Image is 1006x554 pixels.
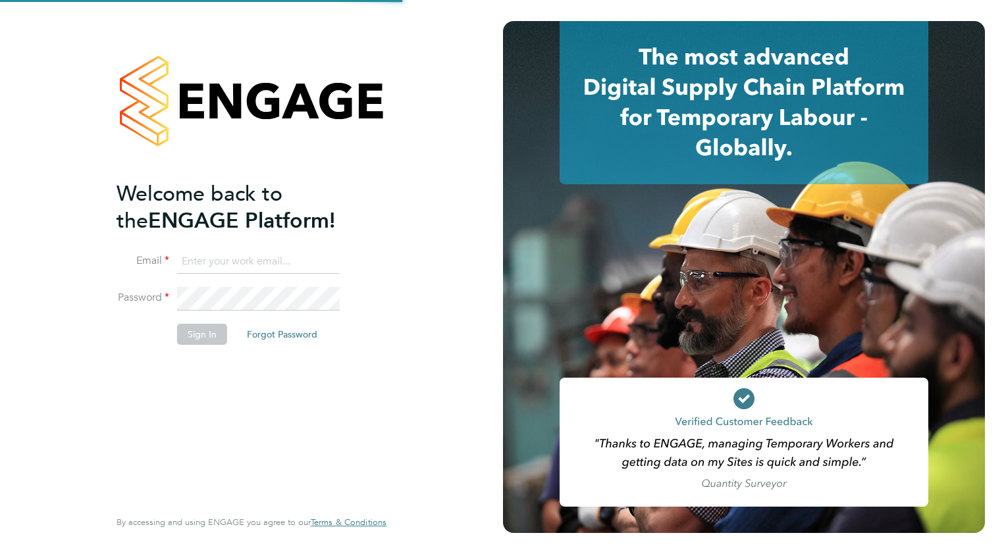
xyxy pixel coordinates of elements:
a: Terms & Conditions [311,517,386,528]
label: Email [117,254,169,268]
input: Enter your work email... [177,250,340,274]
span: Welcome back to the [117,181,282,234]
button: Sign In [177,324,227,345]
h2: ENGAGE Platform! [117,180,373,234]
button: Forgot Password [236,324,328,345]
label: Password [117,291,169,305]
span: By accessing and using ENGAGE you agree to our [117,516,386,528]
